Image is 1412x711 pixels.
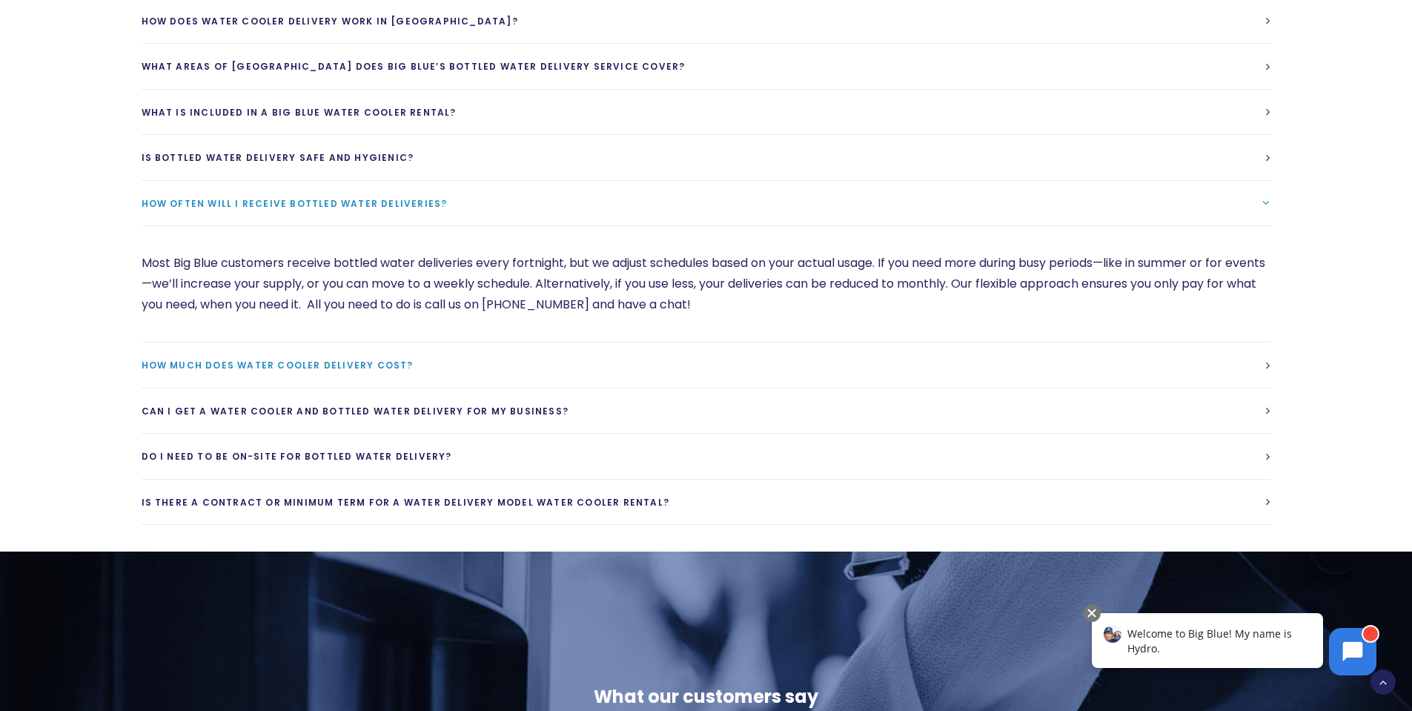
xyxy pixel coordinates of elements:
a: How often will I receive bottled water deliveries? [142,181,1271,226]
span: Can I get a water cooler and bottled water delivery for my business? [142,405,569,417]
span: Is there a contract or minimum term for a water delivery model water cooler rental? [142,496,670,509]
span: What is included in a Big Blue Water cooler rental? [142,106,457,119]
a: What areas of [GEOGRAPHIC_DATA] does Big Blue’s bottled water delivery service cover? [142,44,1271,89]
div: What our customers say [316,685,1096,709]
span: How does water cooler delivery work in [GEOGRAPHIC_DATA]? [142,15,518,27]
p: Most Big Blue customers receive bottled water deliveries every fortnight, but we adjust schedules... [142,253,1271,315]
a: How much does water cooler delivery cost? [142,343,1271,388]
span: How much does water cooler delivery cost? [142,359,414,371]
a: Do I need to be on-site for bottled water delivery? [142,434,1271,479]
iframe: Chatbot [1076,601,1391,690]
a: Can I get a water cooler and bottled water delivery for my business? [142,388,1271,434]
a: Is bottled water delivery safe and hygienic? [142,135,1271,180]
a: What is included in a Big Blue Water cooler rental? [142,90,1271,135]
span: How often will I receive bottled water deliveries? [142,197,448,210]
span: Is bottled water delivery safe and hygienic? [142,151,414,164]
span: Do I need to be on-site for bottled water delivery? [142,450,452,463]
span: What areas of [GEOGRAPHIC_DATA] does Big Blue’s bottled water delivery service cover? [142,60,686,73]
a: Is there a contract or minimum term for a water delivery model water cooler rental? [142,480,1271,525]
